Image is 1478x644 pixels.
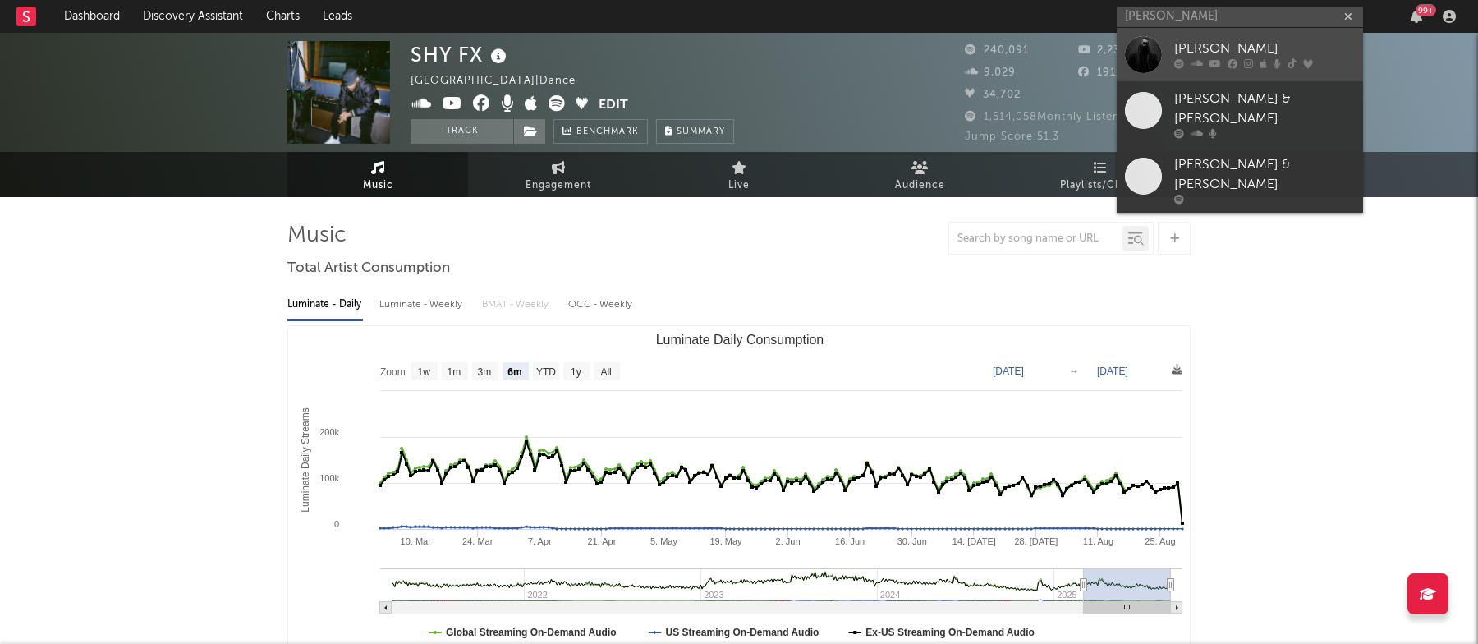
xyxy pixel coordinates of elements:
[1145,536,1175,546] text: 25. Aug
[571,366,581,378] text: 1y
[507,366,521,378] text: 6m
[1117,7,1363,27] input: Search for artists
[1416,4,1436,16] div: 99 +
[411,41,511,68] div: SHY FX
[949,232,1122,246] input: Search by song name or URL
[1069,366,1079,377] text: →
[728,176,750,195] span: Live
[446,627,617,638] text: Global Streaming On-Demand Audio
[526,176,591,195] span: Engagement
[1174,90,1355,129] div: [PERSON_NAME] & [PERSON_NAME]
[965,45,1029,56] span: 240,091
[656,333,824,347] text: Luminate Daily Consumption
[380,366,406,378] text: Zoom
[287,259,450,278] span: Total Artist Consumption
[965,67,1016,78] span: 9,029
[363,176,393,195] span: Music
[587,536,616,546] text: 21. Apr
[829,152,1010,197] a: Audience
[600,366,611,378] text: All
[1060,176,1141,195] span: Playlists/Charts
[1083,536,1113,546] text: 11. Aug
[677,127,725,136] span: Summary
[665,627,819,638] text: US Streaming On-Demand Audio
[568,291,634,319] div: OCC - Weekly
[1078,67,1141,78] span: 191,000
[418,366,431,378] text: 1w
[411,71,594,91] div: [GEOGRAPHIC_DATA] | Dance
[656,119,734,144] button: Summary
[1174,39,1355,59] div: [PERSON_NAME]
[897,536,927,546] text: 30. Jun
[776,536,801,546] text: 2. Jun
[553,119,648,144] a: Benchmark
[1174,155,1355,195] div: [PERSON_NAME] & [PERSON_NAME]
[993,366,1024,377] text: [DATE]
[1078,45,1127,56] span: 2,230
[300,407,311,512] text: Luminate Daily Streams
[649,152,829,197] a: Live
[287,152,468,197] a: Music
[1097,366,1128,377] text: [DATE]
[895,176,945,195] span: Audience
[536,366,556,378] text: YTD
[576,122,639,142] span: Benchmark
[287,291,363,319] div: Luminate - Daily
[965,112,1137,122] span: 1,514,058 Monthly Listeners
[1014,536,1058,546] text: 28. [DATE]
[468,152,649,197] a: Engagement
[865,627,1035,638] text: Ex-US Streaming On-Demand Audio
[462,536,493,546] text: 24. Mar
[952,536,996,546] text: 14. [DATE]
[334,519,339,529] text: 0
[1117,81,1363,147] a: [PERSON_NAME] & [PERSON_NAME]
[401,536,432,546] text: 10. Mar
[478,366,492,378] text: 3m
[411,119,513,144] button: Track
[379,291,466,319] div: Luminate - Weekly
[650,536,678,546] text: 5. May
[448,366,461,378] text: 1m
[528,536,552,546] text: 7. Apr
[965,131,1059,142] span: Jump Score: 51.3
[965,90,1021,100] span: 34,702
[1117,28,1363,81] a: [PERSON_NAME]
[1411,10,1422,23] button: 99+
[1117,147,1363,213] a: [PERSON_NAME] & [PERSON_NAME]
[709,536,742,546] text: 19. May
[319,473,339,483] text: 100k
[599,95,628,116] button: Edit
[835,536,865,546] text: 16. Jun
[319,427,339,437] text: 200k
[1010,152,1191,197] a: Playlists/Charts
